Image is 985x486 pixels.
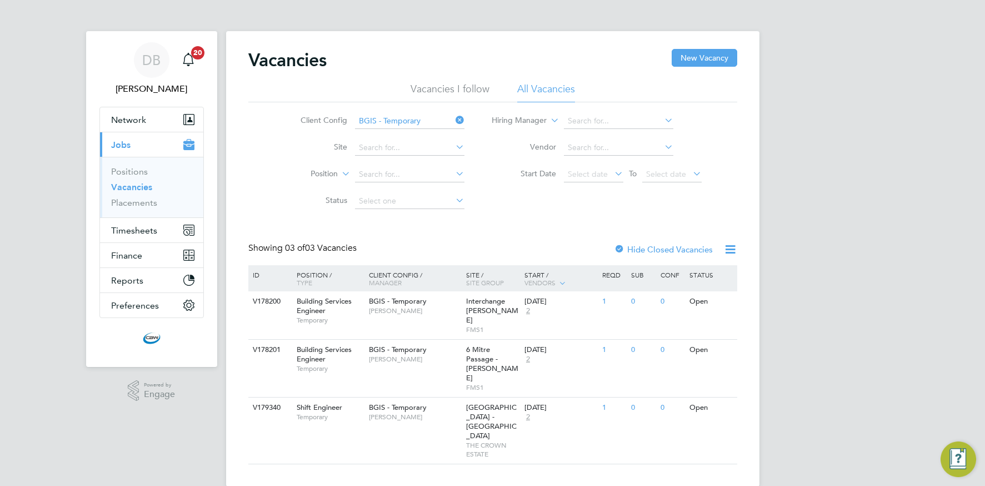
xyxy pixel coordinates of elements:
[144,390,175,399] span: Engage
[142,53,161,67] span: DB
[297,364,363,373] span: Temporary
[524,345,597,355] div: [DATE]
[143,329,161,347] img: cbwstaffingsolutions-logo-retina.png
[626,166,640,181] span: To
[111,197,157,208] a: Placements
[466,345,518,383] span: 6 Mitre Passage - [PERSON_NAME]
[100,132,203,157] button: Jobs
[111,300,159,311] span: Preferences
[297,403,342,412] span: Shift Engineer
[297,296,352,315] span: Building Services Engineer
[599,398,628,418] div: 1
[466,403,517,440] span: [GEOGRAPHIC_DATA] - [GEOGRAPHIC_DATA]
[369,306,461,315] span: [PERSON_NAME]
[466,296,518,325] span: Interchange [PERSON_NAME]
[248,242,359,254] div: Showing
[492,142,556,152] label: Vendor
[100,293,203,318] button: Preferences
[250,398,289,418] div: V179340
[564,140,673,156] input: Search for...
[522,265,599,293] div: Start /
[687,265,735,284] div: Status
[658,291,687,312] div: 0
[111,225,157,236] span: Timesheets
[283,142,347,152] label: Site
[369,278,402,287] span: Manager
[524,403,597,413] div: [DATE]
[111,140,131,150] span: Jobs
[941,442,976,477] button: Engage Resource Center
[355,140,464,156] input: Search for...
[366,265,463,292] div: Client Config /
[369,403,427,412] span: BGIS - Temporary
[297,278,312,287] span: Type
[369,413,461,421] span: [PERSON_NAME]
[99,82,204,96] span: Daniel Barber
[355,113,464,129] input: Search for...
[599,265,628,284] div: Reqd
[466,441,519,458] span: THE CROWN ESTATE
[274,168,338,180] label: Position
[687,340,735,360] div: Open
[86,31,217,367] nav: Main navigation
[100,107,203,132] button: Network
[466,325,519,334] span: FMS1
[599,340,628,360] div: 1
[483,115,547,126] label: Hiring Manager
[111,166,148,177] a: Positions
[111,182,152,192] a: Vacancies
[524,297,597,306] div: [DATE]
[517,82,575,102] li: All Vacancies
[658,398,687,418] div: 0
[564,113,673,129] input: Search for...
[99,42,204,96] a: DB[PERSON_NAME]
[100,268,203,292] button: Reports
[111,250,142,261] span: Finance
[658,265,687,284] div: Conf
[687,398,735,418] div: Open
[285,242,357,254] span: 03 Vacancies
[628,291,657,312] div: 0
[297,316,363,325] span: Temporary
[288,265,366,292] div: Position /
[463,265,522,292] div: Site /
[524,278,556,287] span: Vendors
[646,169,686,179] span: Select date
[628,398,657,418] div: 0
[191,46,204,59] span: 20
[614,244,713,255] label: Hide Closed Vacancies
[144,380,175,390] span: Powered by
[100,218,203,242] button: Timesheets
[369,355,461,364] span: [PERSON_NAME]
[672,49,737,67] button: New Vacancy
[285,242,305,254] span: 03 of
[628,340,657,360] div: 0
[687,291,735,312] div: Open
[466,383,519,392] span: FMS1
[599,291,628,312] div: 1
[658,340,687,360] div: 0
[248,49,327,71] h2: Vacancies
[100,243,203,267] button: Finance
[250,291,289,312] div: V178200
[99,329,204,347] a: Go to home page
[297,413,363,421] span: Temporary
[111,115,146,125] span: Network
[297,345,352,364] span: Building Services Engineer
[524,306,532,316] span: 2
[369,345,427,354] span: BGIS - Temporary
[250,340,289,360] div: V178201
[283,115,347,125] label: Client Config
[128,380,175,401] a: Powered byEngage
[492,168,556,178] label: Start Date
[628,265,657,284] div: Sub
[177,42,199,78] a: 20
[524,413,532,422] span: 2
[568,169,608,179] span: Select date
[283,195,347,205] label: Status
[111,275,143,286] span: Reports
[411,82,489,102] li: Vacancies I follow
[524,355,532,364] span: 2
[369,296,427,306] span: BGIS - Temporary
[355,167,464,182] input: Search for...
